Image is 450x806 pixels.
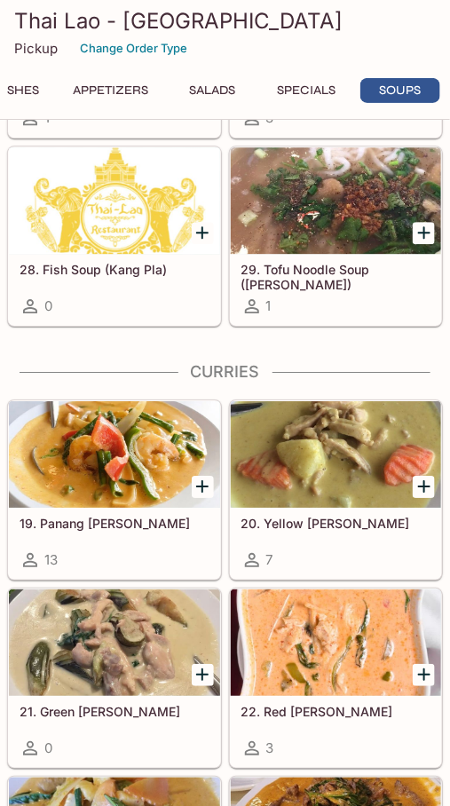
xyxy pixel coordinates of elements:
span: 7 [266,551,273,568]
h5: 20. Yellow [PERSON_NAME] [241,516,431,531]
h5: 19. Panang [PERSON_NAME] [20,516,209,531]
button: Add 29. Tofu Noodle Soup (Kang Judd Tofu) [413,222,435,244]
button: Appetizers [63,78,158,103]
button: Add 28. Fish Soup (Kang Pla) [192,222,214,244]
button: Add 20. Yellow Curry [413,476,435,498]
a: 22. Red [PERSON_NAME]3 [230,589,443,768]
a: 29. Tofu Noodle Soup ([PERSON_NAME])1 [230,146,443,326]
button: Add 21. Green Curry [192,664,214,686]
span: 0 [44,297,52,314]
span: 13 [44,551,58,568]
h3: Thai Lao - [GEOGRAPHIC_DATA] [14,7,436,35]
h4: Curries [7,362,443,382]
a: 20. Yellow [PERSON_NAME]7 [230,400,443,580]
div: 21. Green Curry [9,589,220,696]
a: 21. Green [PERSON_NAME]0 [8,589,221,768]
a: 28. Fish Soup (Kang Pla)0 [8,146,221,326]
span: 3 [266,739,274,756]
a: 19. Panang [PERSON_NAME]13 [8,400,221,580]
h5: 21. Green [PERSON_NAME] [20,704,209,719]
button: Add 22. Red Curry [413,664,435,686]
div: 22. Red Curry [231,589,442,696]
button: Soups [360,78,440,103]
p: Pickup [14,40,58,57]
div: 29. Tofu Noodle Soup (Kang Judd Tofu) [231,147,442,254]
h5: 22. Red [PERSON_NAME] [241,704,431,719]
button: Add 19. Panang Curry [192,476,214,498]
button: Specials [266,78,346,103]
div: 28. Fish Soup (Kang Pla) [9,147,220,254]
h5: 29. Tofu Noodle Soup ([PERSON_NAME]) [241,262,431,291]
span: 1 [266,297,272,314]
div: 19. Panang Curry [9,401,220,508]
button: Salads [172,78,252,103]
h5: 28. Fish Soup (Kang Pla) [20,262,209,277]
div: 20. Yellow Curry [231,401,442,508]
button: Change Order Type [72,35,195,62]
span: 0 [44,739,52,756]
